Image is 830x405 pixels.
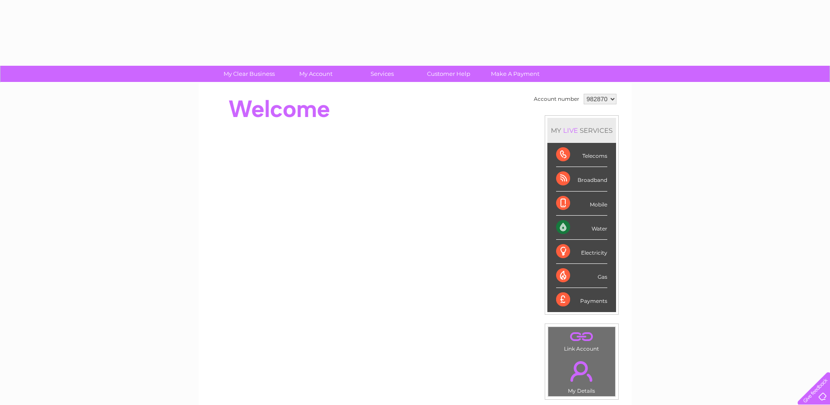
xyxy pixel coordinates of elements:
[556,143,607,167] div: Telecoms
[548,327,616,354] td: Link Account
[550,356,613,387] a: .
[547,118,616,143] div: MY SERVICES
[548,354,616,397] td: My Details
[556,216,607,240] div: Water
[556,192,607,216] div: Mobile
[346,66,418,82] a: Services
[556,264,607,288] div: Gas
[556,167,607,191] div: Broadband
[556,288,607,312] div: Payments
[413,66,485,82] a: Customer Help
[550,329,613,345] a: .
[213,66,285,82] a: My Clear Business
[479,66,551,82] a: Make A Payment
[280,66,352,82] a: My Account
[556,240,607,264] div: Electricity
[561,126,580,135] div: LIVE
[532,92,581,107] td: Account number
